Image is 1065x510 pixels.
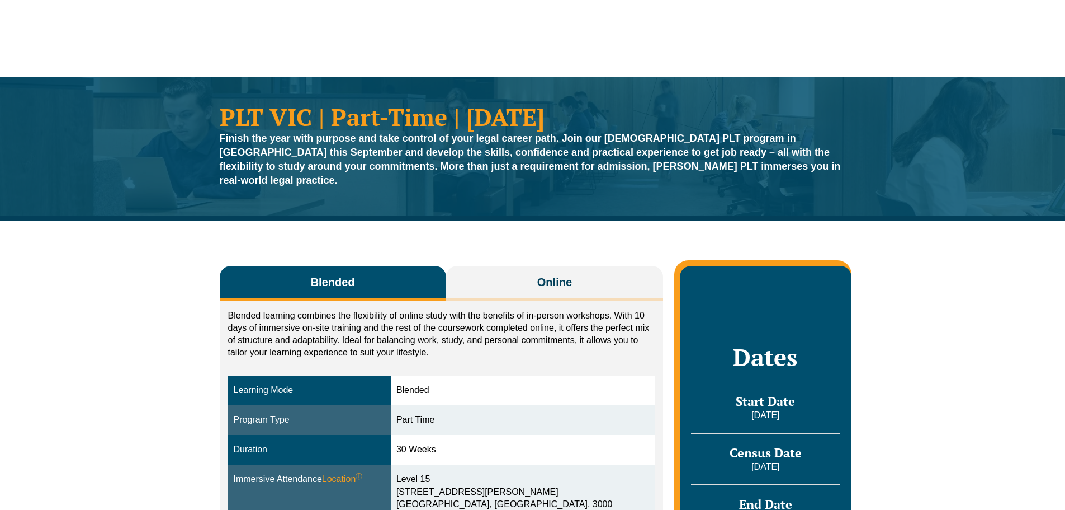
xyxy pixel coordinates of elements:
span: Census Date [730,445,802,461]
h1: PLT VIC | Part-Time | [DATE] [220,105,846,129]
p: Blended learning combines the flexibility of online study with the benefits of in-person workshop... [228,310,655,359]
span: Location [322,473,363,486]
span: Blended [311,274,355,290]
span: Online [537,274,572,290]
h2: Dates [691,343,840,371]
div: Learning Mode [234,384,385,397]
div: Part Time [396,414,649,427]
sup: ⓘ [356,472,362,480]
p: [DATE] [691,461,840,473]
p: [DATE] [691,409,840,422]
strong: Finish the year with purpose and take control of your legal career path. Join our [DEMOGRAPHIC_DA... [220,133,841,186]
div: Duration [234,443,385,456]
span: Start Date [736,393,795,409]
div: Blended [396,384,649,397]
div: 30 Weeks [396,443,649,456]
div: Program Type [234,414,385,427]
div: Immersive Attendance [234,473,385,486]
